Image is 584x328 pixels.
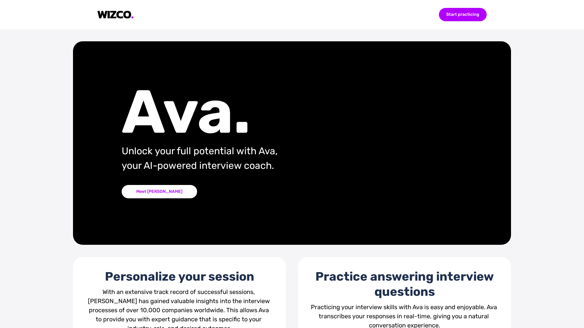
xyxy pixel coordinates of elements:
img: logo [97,11,134,19]
div: Ava. [122,88,331,136]
div: Meet [PERSON_NAME] [122,185,197,198]
div: Personalize your session [85,269,274,284]
div: Practice answering interview questions [310,269,499,299]
div: Start practicing [439,8,487,21]
div: Unlock your full potential with Ava, your AI-powered interview coach. [122,144,331,173]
